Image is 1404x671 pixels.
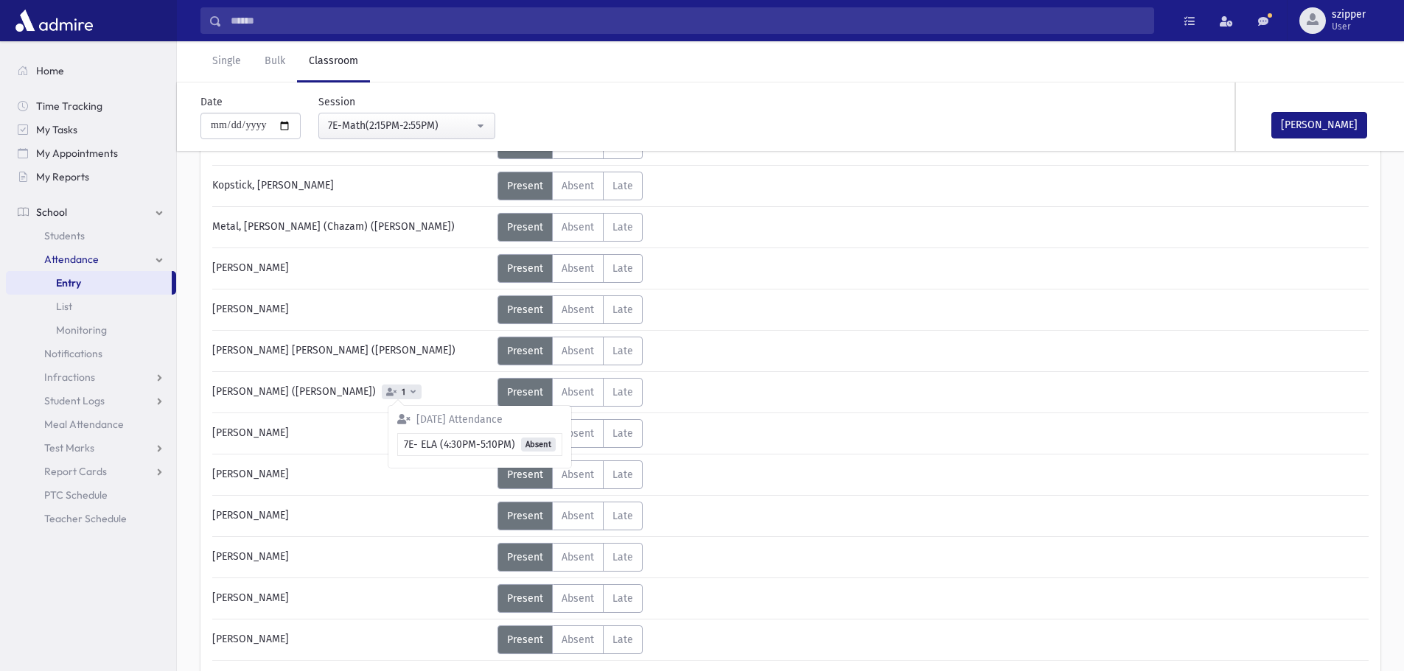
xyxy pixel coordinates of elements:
span: PTC Schedule [44,488,108,502]
span: My Appointments [36,147,118,160]
span: Late [612,633,633,646]
span: Present [507,468,543,481]
a: Notifications [6,342,176,365]
a: PTC Schedule [6,483,176,507]
a: Attendance [6,247,176,271]
span: Present [507,551,543,563]
span: Late [612,386,633,398]
a: Home [6,59,176,82]
span: Report Cards [44,465,107,478]
a: Infractions [6,365,176,389]
span: Test Marks [44,441,94,454]
span: School [36,205,67,219]
span: Absent [562,386,594,398]
span: Absent [562,468,594,481]
span: Absent [521,438,556,452]
span: Absent [562,180,594,192]
span: Absent [562,592,594,605]
span: Entry [56,276,81,289]
a: List [6,295,176,318]
div: AttTypes [497,213,643,242]
span: Monitoring [56,323,107,337]
a: School [6,200,176,224]
span: User [1332,21,1366,32]
span: Present [507,592,543,605]
a: My Tasks [6,118,176,141]
span: Present [507,262,543,275]
div: [PERSON_NAME] [205,295,497,324]
button: [PERSON_NAME] [1271,112,1367,138]
span: Late [612,427,633,440]
span: szipper [1332,9,1366,21]
label: Date [200,94,223,110]
a: Report Cards [6,460,176,483]
div: AttTypes [497,460,643,489]
span: [DATE] Attendance [416,413,503,426]
span: Present [507,345,543,357]
span: Late [612,592,633,605]
span: Late [612,468,633,481]
span: Student Logs [44,394,105,407]
img: AdmirePro [12,6,97,35]
div: AttTypes [497,543,643,572]
span: Present [507,221,543,233]
div: AttTypes [497,172,643,200]
a: Entry [6,271,172,295]
button: 7E-Math(2:15PM-2:55PM) [318,113,495,139]
div: [PERSON_NAME] [205,625,497,654]
div: Metal, [PERSON_NAME] (Chazam) ([PERSON_NAME]) [205,213,497,242]
a: Single [200,41,253,82]
div: [PERSON_NAME] [205,460,497,489]
a: Teacher Schedule [6,507,176,530]
a: Students [6,224,176,247]
span: Absent [562,633,594,646]
span: Present [507,303,543,316]
span: Teacher Schedule [44,512,127,525]
span: Students [44,229,85,242]
span: 1 [399,387,408,397]
div: [PERSON_NAME] [205,502,497,530]
a: Student Logs [6,389,176,412]
span: My Reports [36,170,89,183]
span: Absent [562,221,594,233]
span: Absent [562,427,594,440]
a: Meal Attendance [6,412,176,436]
a: Classroom [297,41,370,82]
span: Late [612,551,633,563]
div: [PERSON_NAME] [205,419,497,448]
span: List [56,300,72,313]
div: [PERSON_NAME] [PERSON_NAME] ([PERSON_NAME]) [205,337,497,365]
span: Time Tracking [36,99,102,113]
span: My Tasks [36,123,77,136]
span: Present [507,386,543,398]
span: Late [612,303,633,316]
a: My Appointments [6,141,176,165]
a: Time Tracking [6,94,176,118]
span: Late [612,221,633,233]
div: Kopstick, [PERSON_NAME] [205,172,497,200]
span: Meal Attendance [44,418,124,431]
a: My Reports [6,165,176,189]
span: Late [612,510,633,522]
div: [PERSON_NAME] [205,254,497,283]
span: Home [36,64,64,77]
a: Monitoring [6,318,176,342]
label: Session [318,94,355,110]
span: Absent [562,510,594,522]
div: AttTypes [497,254,643,283]
div: AttTypes [497,584,643,613]
div: 7E-Math(2:15PM-2:55PM) [328,118,474,133]
div: AttTypes [497,337,643,365]
span: Notifications [44,347,102,360]
a: Test Marks [6,436,176,460]
span: 7E- ELA (4:30PM-5:10PM) [404,434,515,455]
a: Bulk [253,41,297,82]
span: Attendance [44,253,99,266]
div: [PERSON_NAME] [205,584,497,613]
div: AttTypes [497,502,643,530]
div: [PERSON_NAME] ([PERSON_NAME]) [205,378,497,407]
div: AttTypes [497,378,643,407]
span: Late [612,180,633,192]
span: Absent [562,345,594,357]
span: Late [612,262,633,275]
